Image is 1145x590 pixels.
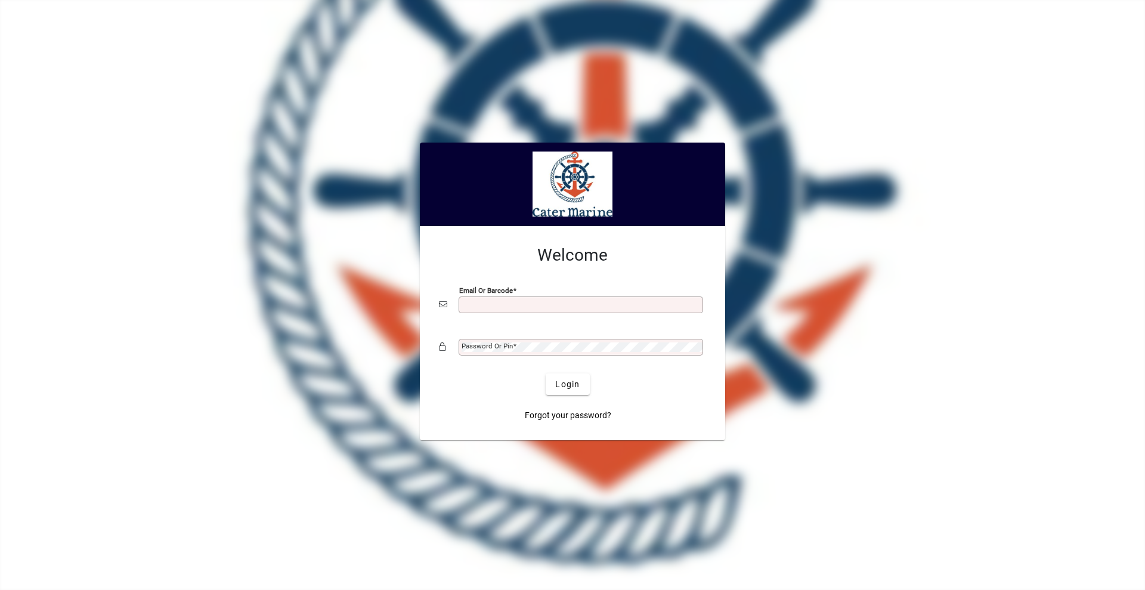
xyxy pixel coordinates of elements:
[555,378,580,391] span: Login
[525,409,611,422] span: Forgot your password?
[459,286,513,295] mat-label: Email or Barcode
[439,245,706,265] h2: Welcome
[520,404,616,426] a: Forgot your password?
[546,373,589,395] button: Login
[462,342,513,350] mat-label: Password or Pin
